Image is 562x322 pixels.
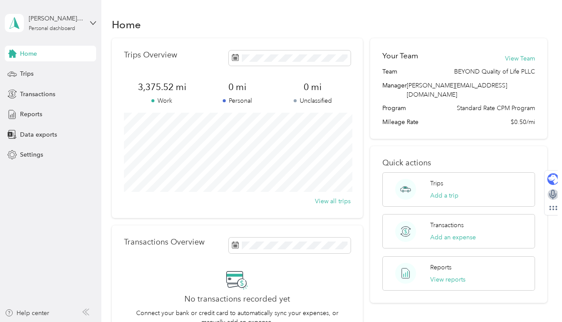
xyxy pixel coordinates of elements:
span: 0 mi [275,81,350,93]
span: 0 mi [200,81,275,93]
p: Reports [430,263,452,272]
button: Add an expense [430,233,476,242]
h2: No transactions recorded yet [184,295,290,304]
p: Trips Overview [124,50,177,60]
span: Trips [20,69,33,78]
button: View Team [505,54,535,63]
div: Personal dashboard [29,26,75,31]
p: Quick actions [382,158,535,168]
h2: Your Team [382,50,418,61]
p: Work [124,96,199,105]
span: [PERSON_NAME][EMAIL_ADDRESS][DOMAIN_NAME] [407,82,507,98]
span: Program [382,104,406,113]
p: Personal [200,96,275,105]
span: Manager [382,81,407,99]
button: View reports [430,275,465,284]
p: Trips [430,179,443,188]
button: View all trips [315,197,351,206]
span: Team [382,67,397,76]
span: Settings [20,150,43,159]
iframe: Everlance-gr Chat Button Frame [513,273,562,322]
span: Standard Rate CPM Program [457,104,535,113]
span: Transactions [20,90,55,99]
span: Home [20,49,37,58]
p: Transactions Overview [124,238,204,247]
span: Reports [20,110,42,119]
p: Unclassified [275,96,350,105]
button: Help center [5,309,49,318]
span: Mileage Rate [382,117,418,127]
button: Add a trip [430,191,458,200]
span: Data exports [20,130,57,139]
span: $0.50/mi [511,117,535,127]
span: BEYOND Quality of Life PLLC [454,67,535,76]
div: [PERSON_NAME][EMAIL_ADDRESS][DOMAIN_NAME] [29,14,83,23]
h1: Home [112,20,141,29]
span: 3,375.52 mi [124,81,199,93]
p: Transactions [430,221,464,230]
